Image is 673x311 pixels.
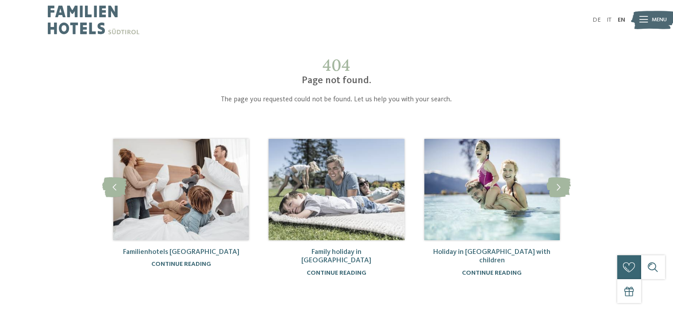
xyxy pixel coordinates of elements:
[123,249,239,256] a: Familienhotels [GEOGRAPHIC_DATA]
[607,17,611,23] a: IT
[618,17,625,23] a: EN
[433,249,550,264] a: Holiday in [GEOGRAPHIC_DATA] with children
[307,270,366,276] a: continue reading
[113,139,249,240] img: 404
[592,17,601,23] a: DE
[323,55,350,75] span: 404
[269,139,404,240] img: 404
[424,139,560,240] img: 404
[462,270,522,276] a: continue reading
[652,16,667,24] span: Menu
[151,261,211,267] a: continue reading
[302,76,371,85] span: Page not found.
[301,249,371,264] a: Family holiday in [GEOGRAPHIC_DATA]
[147,95,526,105] p: The page you requested could not be found. Let us help you with your search.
